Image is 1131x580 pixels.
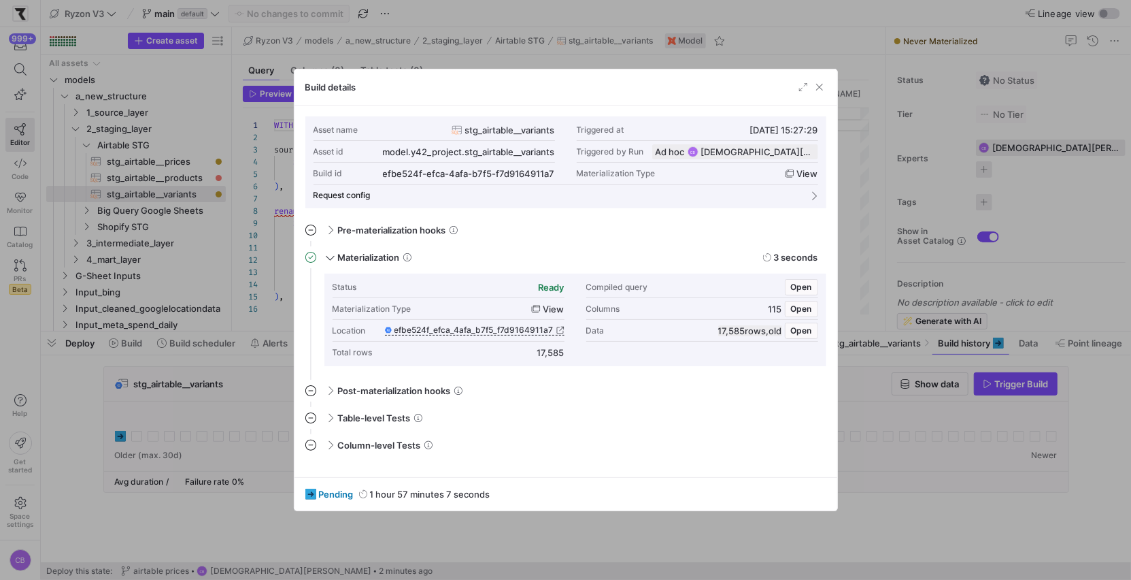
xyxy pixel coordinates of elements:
[394,325,554,335] span: efbe524f_efca_4afa_b7f5_f7d9164911a7
[577,169,656,178] span: Materialization Type
[338,225,446,236] span: Pre-materialization hooks
[797,168,818,179] span: view
[577,147,644,157] div: Triggered by Run
[383,146,555,157] div: model.y42_project.stg_airtable__variants
[774,252,818,263] y42-duration: 3 seconds
[577,125,624,135] div: Triggered at
[701,146,815,157] span: [DEMOGRAPHIC_DATA][PERSON_NAME]
[385,325,564,335] a: efbe524f_efca_4afa_b7f5_f7d9164911a7
[750,125,818,135] span: [DATE] 15:27:29
[543,304,564,315] span: view
[333,326,366,336] div: Location
[319,489,354,500] span: pending
[791,283,812,292] span: Open
[333,304,411,314] div: Materialization Type
[785,323,818,339] button: Open
[305,82,356,93] h3: Build details
[383,168,555,179] div: efbe524f-efca-4afa-b7f5-f7d9164911a7
[465,125,555,135] span: stg_airtable__variants
[305,219,826,241] mat-expansion-panel-header: Pre-materialization hooks
[338,440,421,451] span: Column-level Tests
[688,146,698,157] div: CB
[537,347,564,358] div: 17,585
[314,125,358,135] div: Asset name
[333,283,357,292] div: Status
[785,279,818,295] button: Open
[791,304,812,314] span: Open
[718,325,782,336] div: ,
[338,252,400,263] span: Materialization
[314,185,818,206] mat-expansion-panel-header: Request config
[586,304,620,314] div: Columns
[305,434,826,456] mat-expansion-panel-header: Column-level Tests
[305,274,826,380] div: Materialization3 seconds
[305,246,826,268] mat-expansion-panel-header: Materialization3 seconds
[314,147,344,157] div: Asset id
[718,325,766,336] span: 17,585 rows
[305,380,826,402] mat-expansion-panel-header: Post-materialization hooks
[769,304,782,315] span: 115
[586,283,648,292] div: Compiled query
[539,282,564,293] div: ready
[791,326,812,336] span: Open
[314,169,343,178] div: Build id
[333,348,373,357] div: Total rows
[370,489,490,500] y42-duration: 1 hour 57 minutes 7 seconds
[656,146,685,157] span: Ad hoc
[338,413,411,423] span: Table-level Tests
[586,326,605,336] div: Data
[314,191,802,200] mat-panel-title: Request config
[785,301,818,317] button: Open
[769,325,782,336] span: old
[305,407,826,429] mat-expansion-panel-header: Table-level Tests
[652,144,818,159] button: Ad hocCB[DEMOGRAPHIC_DATA][PERSON_NAME]
[338,385,451,396] span: Post-materialization hooks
